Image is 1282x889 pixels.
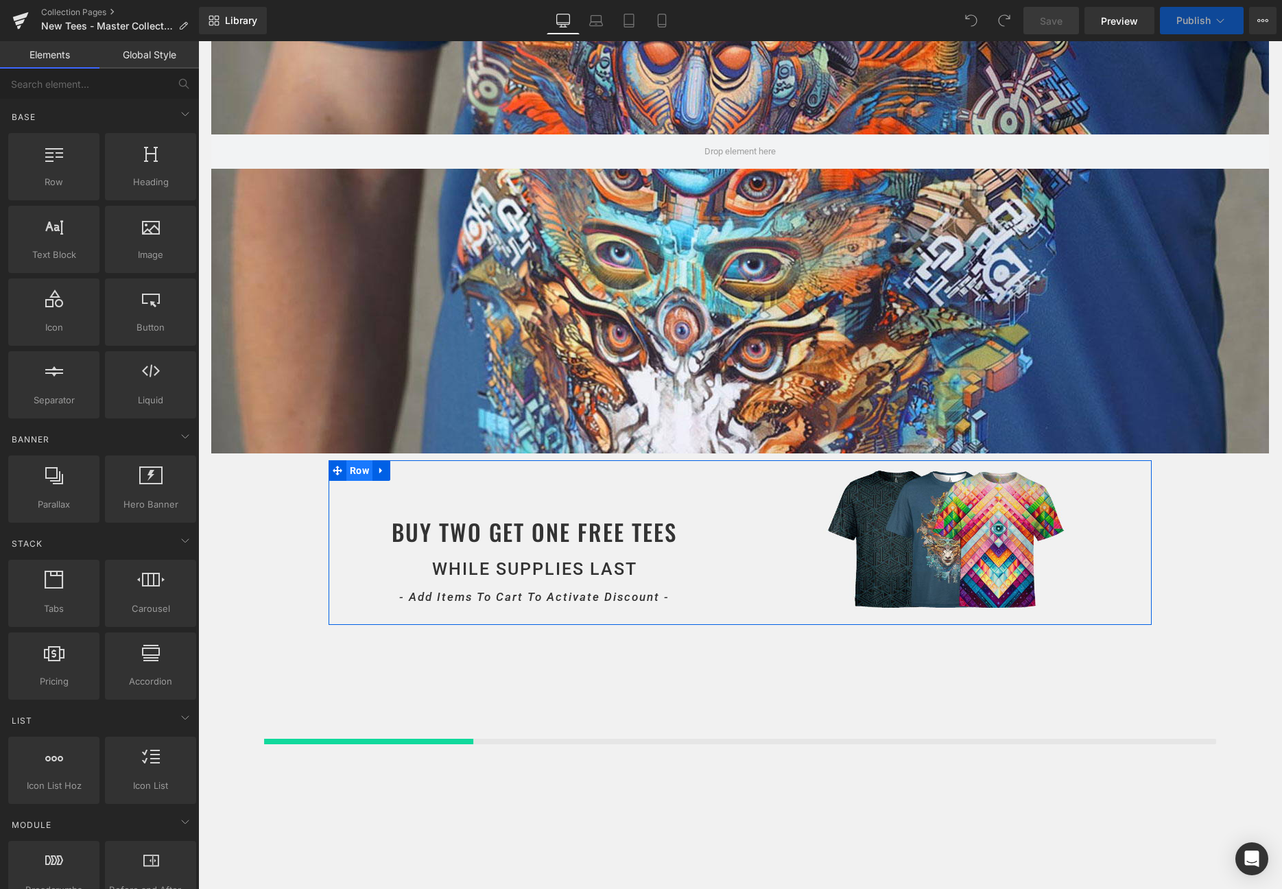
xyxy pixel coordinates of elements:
[12,602,95,616] span: Tabs
[141,515,532,541] h1: WHILE SUPPLIES LAST
[10,818,53,831] span: Module
[547,7,580,34] a: Desktop
[12,320,95,335] span: Icon
[141,474,532,508] h1: BUY TWO GET ONE FREE TEES
[990,7,1018,34] button: Redo
[12,779,95,793] span: Icon List Hoz
[10,433,51,446] span: Banner
[109,779,192,793] span: Icon List
[109,175,192,189] span: Heading
[41,21,173,32] span: New Tees - Master Collection
[580,7,613,34] a: Laptop
[613,7,645,34] a: Tablet
[199,7,267,34] a: New Library
[12,674,95,689] span: Pricing
[645,7,678,34] a: Mobile
[201,549,471,562] i: - Add Items To Cart To Activate Discount -
[174,419,192,440] a: Expand / Collapse
[1235,842,1268,875] div: Open Intercom Messenger
[1249,7,1277,34] button: More
[958,7,985,34] button: Undo
[10,110,37,123] span: Base
[109,248,192,262] span: Image
[10,714,34,727] span: List
[109,674,192,689] span: Accordion
[41,7,199,18] a: Collection Pages
[10,537,44,550] span: Stack
[99,41,199,69] a: Global Style
[225,14,257,27] span: Library
[1176,15,1211,26] span: Publish
[109,393,192,407] span: Liquid
[109,320,192,335] span: Button
[109,497,192,512] span: Hero Banner
[12,393,95,407] span: Separator
[12,497,95,512] span: Parallax
[109,602,192,616] span: Carousel
[12,175,95,189] span: Row
[1040,14,1063,28] span: Save
[1160,7,1244,34] button: Publish
[148,419,174,440] span: Row
[1084,7,1154,34] a: Preview
[12,248,95,262] span: Text Block
[1101,14,1138,28] span: Preview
